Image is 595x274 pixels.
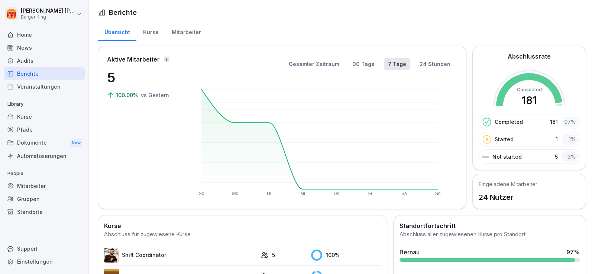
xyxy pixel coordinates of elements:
[116,91,139,99] p: 100.00%
[104,248,257,263] a: Shift Coordinator
[4,98,85,110] p: Library
[199,191,204,196] text: So
[4,136,85,150] a: DokumenteNew
[21,8,75,14] p: [PERSON_NAME] [PERSON_NAME]
[400,248,420,257] div: Bernau
[98,22,136,41] a: Übersicht
[492,153,522,161] p: Not started
[4,67,85,80] a: Berichte
[285,58,343,70] button: Gesamter Zeitraum
[4,179,85,192] a: Mitarbeiter
[368,191,372,196] text: Fr
[165,22,207,41] a: Mitarbeiter
[556,135,558,143] p: 1
[4,149,85,162] a: Automatisierungen
[104,221,381,230] h2: Kurse
[136,22,165,41] a: Kurse
[401,191,407,196] text: Sa
[562,134,578,145] div: 1 %
[508,52,551,61] h2: Abschlussrate
[267,191,271,196] text: Di
[397,245,583,265] a: Bernau97%
[555,153,558,161] p: 5
[4,28,85,41] a: Home
[4,80,85,93] a: Veranstaltungen
[311,250,381,261] div: 100 %
[384,58,410,70] button: 7 Tage
[232,191,238,196] text: Mo
[400,230,580,239] div: Abschluss aller zugewiesenen Kurse pro Standort
[416,58,454,70] button: 24 Stunden
[4,41,85,54] a: News
[495,118,523,126] p: Completed
[435,191,440,196] text: So
[4,255,85,268] a: Einstellungen
[400,221,580,230] h2: Standortfortschritt
[4,242,85,255] div: Support
[141,91,169,99] p: vs Gestern
[4,110,85,123] a: Kurse
[479,192,537,203] p: 24 Nutzer
[566,248,580,257] div: 97 %
[104,248,119,263] img: q4kvd0p412g56irxfxn6tm8s.png
[4,168,85,179] p: People
[562,116,578,127] div: 97 %
[300,191,305,196] text: Mi
[4,123,85,136] a: Pfade
[70,139,83,147] div: New
[104,230,381,239] div: Abschluss für zugewiesene Kurse
[107,55,160,64] p: Aktive Mitarbeiter
[272,251,275,259] p: 5
[349,58,378,70] button: 30 Tage
[4,136,85,150] div: Dokumente
[4,205,85,218] a: Standorte
[550,118,558,126] p: 181
[495,135,514,143] p: Started
[479,180,537,188] h5: Eingeladene Mitarbeiter
[107,67,181,88] p: 5
[4,54,85,67] a: Audits
[4,192,85,205] a: Gruppen
[562,151,578,162] div: 3 %
[334,191,340,196] text: Do
[109,7,137,17] h1: Berichte
[21,14,75,20] p: Burger King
